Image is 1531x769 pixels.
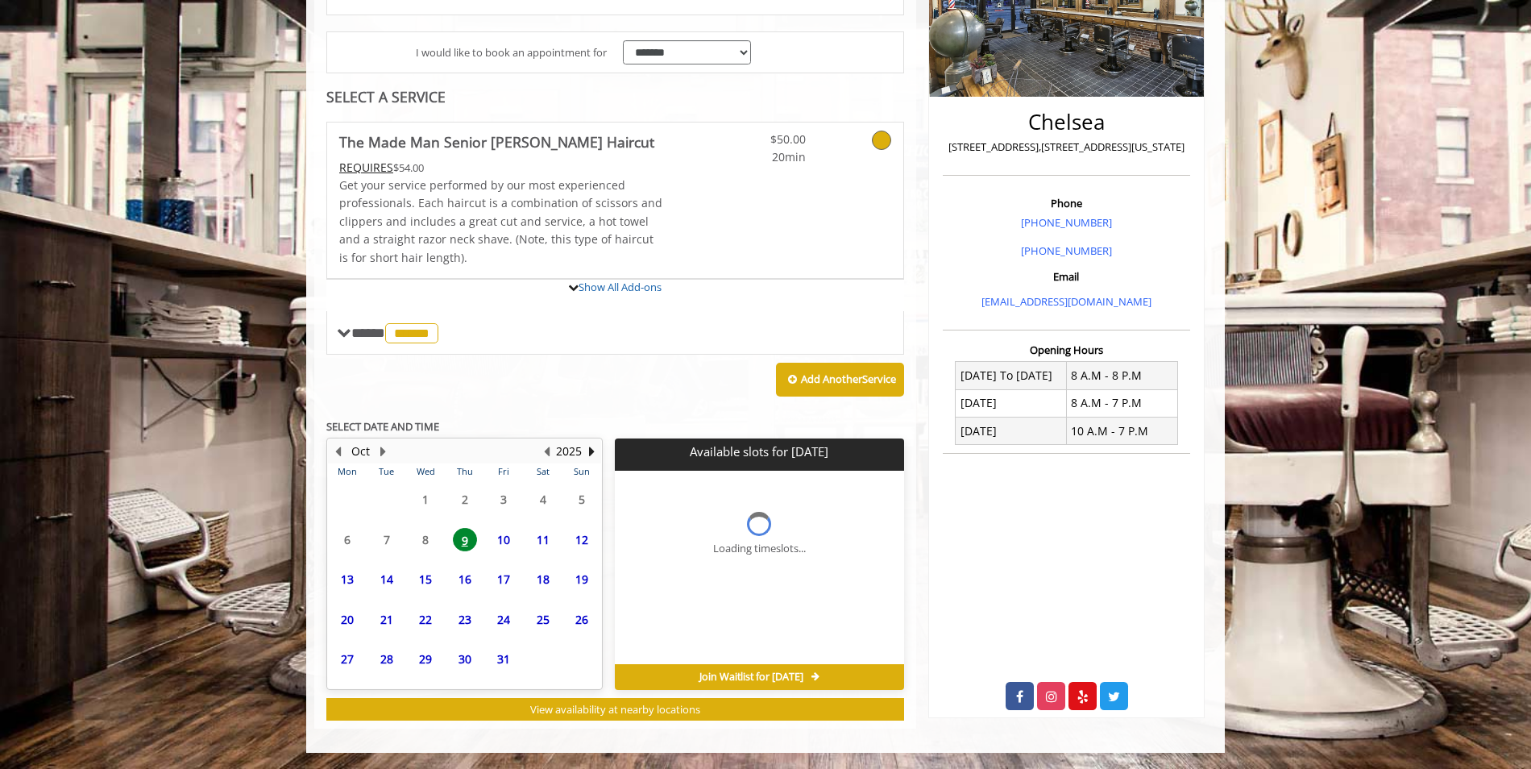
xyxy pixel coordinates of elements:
span: 19 [570,567,594,591]
td: Select day22 [406,600,445,640]
span: This service needs some Advance to be paid before we block your appointment [339,160,393,175]
span: 22 [413,608,438,631]
p: Available slots for [DATE] [621,445,897,459]
td: Select day14 [367,559,405,600]
span: 11 [531,528,555,551]
span: 13 [335,567,359,591]
h2: Chelsea [947,110,1186,134]
td: [DATE] To [DATE] [956,362,1067,389]
td: Select day21 [367,600,405,640]
span: 29 [413,647,438,671]
span: 15 [413,567,438,591]
a: [PHONE_NUMBER] [1021,243,1112,258]
button: Add AnotherService [776,363,904,397]
td: Select day31 [484,639,523,680]
h3: Email [947,271,1186,282]
span: 24 [492,608,516,631]
th: Sun [562,463,602,480]
td: Select day15 [406,559,445,600]
td: Select day18 [523,559,562,600]
td: 8 A.M - 7 P.M [1066,389,1177,417]
span: $50.00 [711,131,806,148]
span: 10 [492,528,516,551]
span: 26 [570,608,594,631]
span: 9 [453,528,477,551]
button: Next Month [376,443,389,460]
span: Join Waitlist for [DATE] [699,671,803,684]
b: SELECT DATE AND TIME [326,419,439,434]
span: View availability at nearby locations [530,702,700,717]
button: Previous Year [540,443,553,460]
td: Select day26 [562,600,602,640]
span: 20 [335,608,359,631]
td: Select day9 [445,519,483,559]
span: 23 [453,608,477,631]
td: Select day29 [406,639,445,680]
span: 31 [492,647,516,671]
a: [EMAIL_ADDRESS][DOMAIN_NAME] [981,294,1151,309]
td: Select day12 [562,519,602,559]
button: Oct [351,443,370,460]
div: SELECT A SERVICE [326,89,904,105]
td: 10 A.M - 7 P.M [1066,418,1177,445]
span: 14 [375,567,399,591]
td: 8 A.M - 8 P.M [1066,362,1177,389]
th: Sat [523,463,562,480]
th: Fri [484,463,523,480]
span: 30 [453,647,477,671]
div: The Made Man Senior Barber Haircut Add-onS [326,278,904,280]
td: Select day24 [484,600,523,640]
h3: Phone [947,197,1186,209]
span: 28 [375,647,399,671]
b: The Made Man Senior [PERSON_NAME] Haircut [339,131,654,153]
td: Select day17 [484,559,523,600]
button: 2025 [556,443,582,460]
td: Select day20 [328,600,367,640]
span: 27 [335,647,359,671]
a: [PHONE_NUMBER] [1021,215,1112,230]
div: $54.00 [339,159,663,177]
td: Select day23 [445,600,483,640]
td: Select day27 [328,639,367,680]
span: 25 [531,608,555,631]
td: Select day25 [523,600,562,640]
td: Select day13 [328,559,367,600]
span: 18 [531,567,555,591]
p: Get your service performed by our most experienced professionals. Each haircut is a combination o... [339,177,663,267]
span: 12 [570,528,594,551]
td: Select day10 [484,519,523,559]
td: Select day16 [445,559,483,600]
p: [STREET_ADDRESS],[STREET_ADDRESS][US_STATE] [947,139,1186,156]
td: [DATE] [956,389,1067,417]
span: 21 [375,608,399,631]
span: I would like to book an appointment for [416,44,607,61]
span: 16 [453,567,477,591]
td: Select day30 [445,639,483,680]
h3: Opening Hours [943,344,1190,355]
a: Show All Add-ons [579,280,662,294]
th: Mon [328,463,367,480]
td: [DATE] [956,418,1067,445]
span: 20min [711,148,806,166]
th: Wed [406,463,445,480]
th: Thu [445,463,483,480]
td: Select day28 [367,639,405,680]
button: Next Year [585,443,598,460]
span: 17 [492,567,516,591]
button: Previous Month [331,443,344,460]
div: Loading timeslots... [713,540,806,557]
th: Tue [367,463,405,480]
td: Select day11 [523,519,562,559]
td: Select day19 [562,559,602,600]
b: Add Another Service [801,372,896,386]
button: View availability at nearby locations [326,698,904,721]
